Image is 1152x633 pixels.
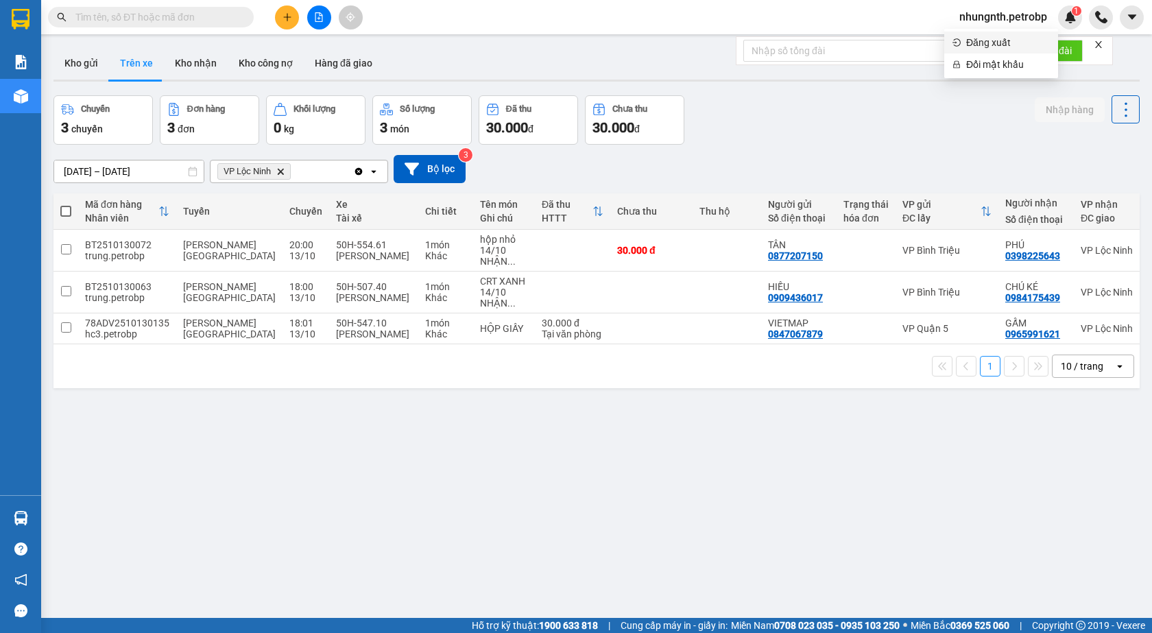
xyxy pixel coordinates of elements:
[307,5,331,29] button: file-add
[85,318,169,329] div: 78ADV2510130135
[617,245,686,256] div: 30.000 đ
[353,166,364,177] svg: Clear all
[507,298,516,309] span: ...
[902,245,992,256] div: VP Bình Triệu
[1126,11,1138,23] span: caret-down
[14,55,28,69] img: solution-icon
[1005,198,1067,208] div: Người nhận
[768,199,830,210] div: Người gửi
[480,287,528,309] div: 14/10 NHẬN HÀNG,
[768,250,823,261] div: 0877207150
[336,199,411,210] div: Xe
[1035,97,1105,122] button: Nhập hàng
[75,10,237,25] input: Tìm tên, số ĐT hoặc mã đơn
[85,292,169,303] div: trung.petrobp
[1005,239,1067,250] div: PHÚ
[289,318,322,329] div: 18:01
[539,620,598,631] strong: 1900 633 818
[14,542,27,556] span: question-circle
[480,199,528,210] div: Tên món
[486,119,528,136] span: 30.000
[617,206,686,217] div: Chưa thu
[621,618,728,633] span: Cung cấp máy in - giấy in:
[81,104,110,114] div: Chuyến
[85,281,169,292] div: BT2510130063
[71,123,103,134] span: chuyến
[12,9,29,29] img: logo-vxr
[480,234,528,245] div: hộp nhỏ
[480,213,528,224] div: Ghi chú
[1120,5,1144,29] button: caret-down
[85,250,169,261] div: trung.petrobp
[283,12,292,22] span: plus
[1005,250,1060,261] div: 0398225643
[966,57,1050,72] span: Đổi mật khẩu
[274,119,281,136] span: 0
[336,318,411,329] div: 50H-547.10
[289,281,322,292] div: 18:00
[479,95,578,145] button: Đã thu30.000đ
[276,167,285,176] svg: Delete
[952,38,961,47] span: login
[731,618,900,633] span: Miền Nam
[768,292,823,303] div: 0909436017
[472,618,598,633] span: Hỗ trợ kỹ thuật:
[896,193,998,230] th: Toggle SortBy
[85,199,158,210] div: Mã đơn hàng
[164,47,228,80] button: Kho nhận
[61,119,69,136] span: 3
[314,12,324,22] span: file-add
[843,199,889,210] div: Trạng thái
[902,213,981,224] div: ĐC lấy
[911,618,1009,633] span: Miền Bắc
[224,166,271,177] span: VP Lộc Ninh
[542,318,603,329] div: 30.000 đ
[336,281,411,292] div: 50H-507.40
[284,123,294,134] span: kg
[54,160,204,182] input: Select a date range.
[950,620,1009,631] strong: 0369 525 060
[339,5,363,29] button: aim
[109,47,164,80] button: Trên xe
[902,287,992,298] div: VP Bình Triệu
[1005,214,1067,225] div: Số điện thoại
[1072,6,1081,16] sup: 1
[336,329,411,339] div: [PERSON_NAME]
[506,104,531,114] div: Đã thu
[480,276,528,287] div: CRT XANH
[768,281,830,292] div: HIẾU
[1005,281,1067,292] div: CHÚ KÉ
[183,206,276,217] div: Tuyến
[293,104,335,114] div: Khối lượng
[507,256,516,267] span: ...
[980,356,1000,377] button: 1
[336,250,411,261] div: [PERSON_NAME]
[542,213,592,224] div: HTTT
[57,12,67,22] span: search
[289,329,322,339] div: 13/10
[293,165,295,178] input: Selected VP Lộc Ninh.
[966,35,1050,50] span: Đăng xuất
[304,47,383,80] button: Hàng đã giao
[542,329,603,339] div: Tại văn phòng
[289,206,322,217] div: Chuyến
[14,511,28,525] img: warehouse-icon
[289,239,322,250] div: 20:00
[768,239,830,250] div: TÂN
[400,104,435,114] div: Số lượng
[952,60,961,69] span: lock
[425,206,466,217] div: Chi tiết
[480,245,528,267] div: 14/10 NHẬN HÀNG
[78,193,176,230] th: Toggle SortBy
[187,104,225,114] div: Đơn hàng
[368,166,379,177] svg: open
[768,318,830,329] div: VIETMAP
[1061,359,1103,373] div: 10 / trang
[528,123,533,134] span: đ
[1005,329,1060,339] div: 0965991621
[167,119,175,136] span: 3
[542,199,592,210] div: Đã thu
[160,95,259,145] button: Đơn hàng3đơn
[425,292,466,303] div: Khác
[425,250,466,261] div: Khác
